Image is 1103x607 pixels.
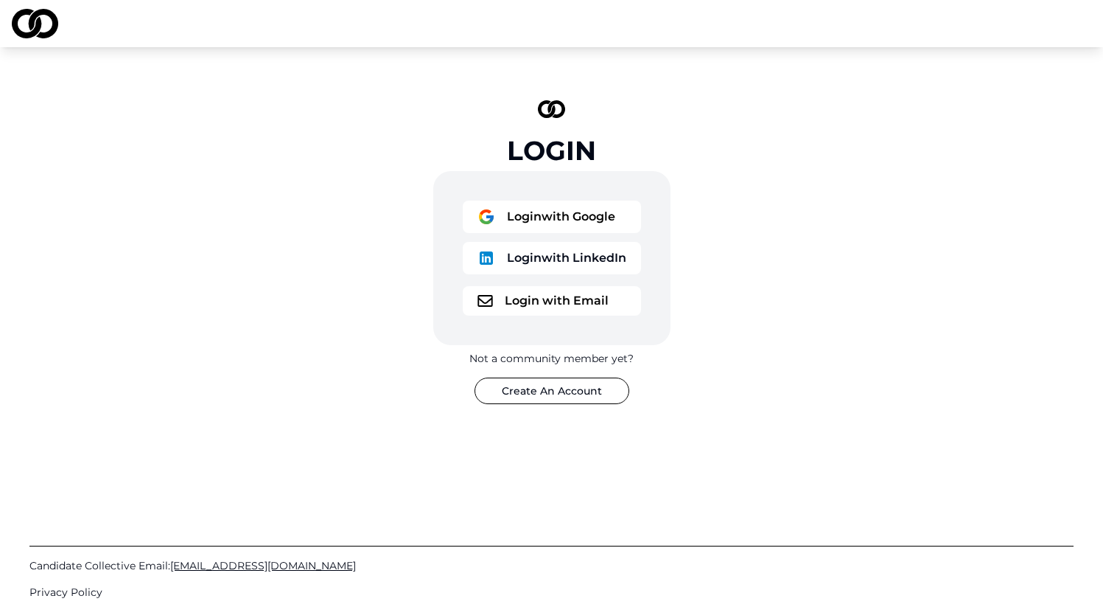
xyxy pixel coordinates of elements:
img: logo [477,208,495,226]
div: Login [507,136,596,165]
img: logo [477,249,495,267]
a: Candidate Collective Email:[EMAIL_ADDRESS][DOMAIN_NAME] [29,558,1074,573]
img: logo [477,295,493,307]
img: logo [538,100,566,118]
span: [EMAIL_ADDRESS][DOMAIN_NAME] [170,559,356,572]
button: Create An Account [475,378,629,404]
a: Privacy Policy [29,585,1074,600]
button: logoLoginwith Google [463,201,641,233]
div: Not a community member yet? [469,351,634,366]
button: logoLoginwith LinkedIn [463,242,641,274]
button: logoLogin with Email [463,286,641,316]
img: logo [12,9,58,38]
